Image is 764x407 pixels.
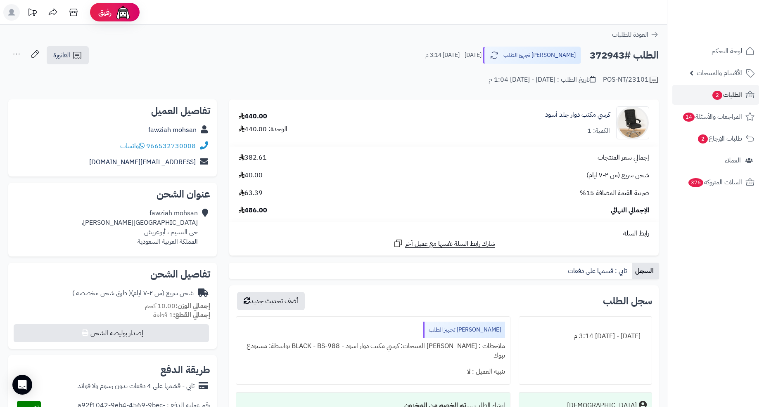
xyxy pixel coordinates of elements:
a: العودة للطلبات [612,30,659,40]
div: رابط السلة [233,229,655,238]
span: 376 [688,178,704,187]
span: المراجعات والأسئلة [682,111,742,122]
span: العملاء [725,155,741,166]
h2: عنوان الشحن [15,189,210,199]
span: شحن سريع (من ٢-٧ ايام) [586,171,649,180]
div: [DATE] - [DATE] 3:14 م [524,328,647,344]
span: 40.00 [239,171,263,180]
strong: إجمالي الوزن: [176,301,210,311]
span: ضريبة القيمة المضافة 15% [580,188,649,198]
div: fawziah mohsan [GEOGRAPHIC_DATA][PERSON_NAME]، حي النسيم ، أبوعريش المملكة العربية السعودية [81,209,198,246]
span: طلبات الإرجاع [697,133,742,144]
h2: تفاصيل الشحن [15,269,210,279]
small: 1 قطعة [153,310,210,320]
small: 10.00 كجم [145,301,210,311]
a: تحديثات المنصة [22,4,43,23]
span: لوحة التحكم [712,45,742,57]
div: ملاحظات : [PERSON_NAME] المنتجات: كرسي مكتب دوار اسود - BLACK - BS-988 بواسطة: مستودع تبوك [241,338,505,364]
button: [PERSON_NAME] تجهيز الطلب [483,47,581,64]
a: المراجعات والأسئلة14 [672,107,759,127]
span: رفيق [98,7,112,17]
div: تابي - قسّمها على 4 دفعات بدون رسوم ولا فوائد [78,381,195,391]
span: الأقسام والمنتجات [697,67,742,79]
a: طلبات الإرجاع2 [672,129,759,148]
span: الفاتورة [53,50,70,60]
a: كرسي مكتب دوار جلد أسود [545,110,610,120]
a: شارك رابط السلة نفسها مع عميل آخر [393,238,495,249]
div: تنبيه العميل : لا [241,364,505,380]
h2: طريقة الدفع [160,365,210,375]
span: 2 [698,134,708,144]
span: السلات المتروكة [688,176,742,188]
div: تاريخ الطلب : [DATE] - [DATE] 1:04 م [489,75,596,85]
img: 1744892112-1-90x90.jpg [617,106,649,139]
a: تابي : قسمها على دفعات [565,263,632,279]
a: السلات المتروكة376 [672,172,759,192]
span: 14 [683,112,695,122]
span: 486.00 [239,206,267,215]
div: POS-NT/23101 [603,75,659,85]
a: fawziah mohsan [148,125,197,135]
a: الفاتورة [47,46,89,64]
h2: الطلب #372943 [590,47,659,64]
a: العملاء [672,151,759,170]
span: الطلبات [712,89,742,101]
span: 63.39 [239,188,263,198]
div: 440.00 [239,112,267,121]
span: الإجمالي النهائي [611,206,649,215]
button: أضف تحديث جديد [237,292,305,310]
a: لوحة التحكم [672,41,759,61]
span: العودة للطلبات [612,30,648,40]
small: [DATE] - [DATE] 3:14 م [425,51,482,59]
div: شحن سريع (من ٢-٧ ايام) [72,289,194,298]
img: logo-2.png [708,16,756,34]
h2: تفاصيل العميل [15,106,210,116]
a: 966532730008 [146,141,196,151]
div: [PERSON_NAME] تجهيز الطلب [423,322,505,338]
strong: إجمالي القطع: [173,310,210,320]
div: الوحدة: 440.00 [239,125,287,134]
span: ( طرق شحن مخصصة ) [72,288,131,298]
button: إصدار بوليصة الشحن [14,324,209,342]
span: إجمالي سعر المنتجات [598,153,649,162]
a: واتساب [120,141,145,151]
span: 382.61 [239,153,267,162]
a: [EMAIL_ADDRESS][DOMAIN_NAME] [89,157,196,167]
a: السجل [632,263,659,279]
span: 2 [712,90,722,100]
img: ai-face.png [115,4,131,21]
a: الطلبات2 [672,85,759,105]
span: شارك رابط السلة نفسها مع عميل آخر [405,239,495,249]
h3: سجل الطلب [603,296,652,306]
div: Open Intercom Messenger [12,375,32,395]
div: الكمية: 1 [587,126,610,136]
